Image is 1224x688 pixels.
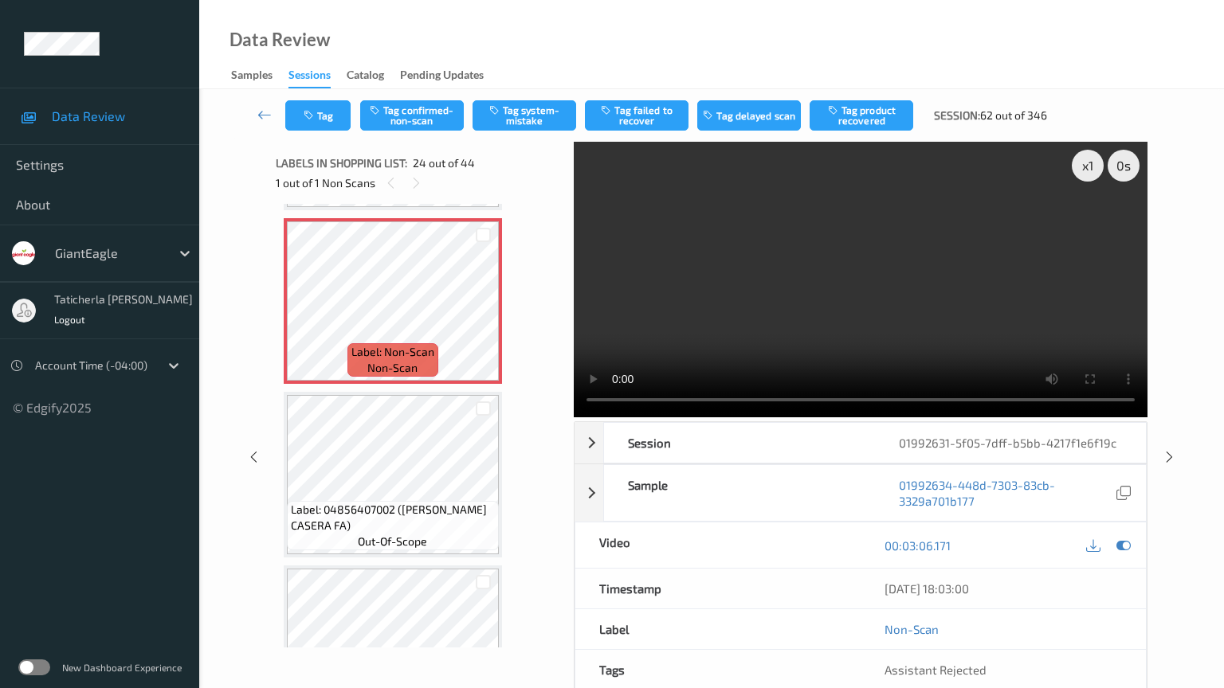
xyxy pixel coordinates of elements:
div: 01992631-5f05-7dff-b5bb-4217f1e6f19c [875,423,1146,463]
span: 24 out of 44 [413,155,475,171]
span: out-of-scope [358,534,427,549]
a: Samples [231,64,288,87]
div: Sample [604,465,875,521]
div: Session01992631-5f05-7dff-b5bb-4217f1e6f19c [575,422,1147,463]
button: Tag delayed scan [697,100,801,131]
div: Sample01992634-448d-7303-83cb-3329a701b177 [575,464,1147,522]
div: Pending Updates [400,67,484,87]
button: Tag product recovered [810,100,913,131]
div: [DATE] 18:03:00 [885,580,1122,596]
span: non-scan [367,360,418,376]
a: Catalog [347,64,400,87]
div: 0 s [1108,150,1140,182]
a: Pending Updates [400,64,500,87]
button: Tag system-mistake [473,100,576,131]
div: Samples [231,67,273,87]
div: Catalog [347,67,384,87]
span: Label: 04856407002 ([PERSON_NAME] CASERA FA) [291,502,495,534]
a: 01992634-448d-7303-83cb-3329a701b177 [899,477,1112,509]
div: x 1 [1072,150,1104,182]
div: 1 out of 1 Non Scans [276,173,563,193]
button: Tag failed to recover [585,100,688,131]
a: Sessions [288,64,347,88]
a: 00:03:06.171 [885,537,951,553]
button: Tag confirmed-non-scan [360,100,464,131]
div: Label [575,609,861,649]
span: Session: [934,107,980,123]
button: Tag [285,100,351,131]
div: Timestamp [575,569,861,608]
div: Video [575,522,861,568]
a: Non-Scan [885,621,939,637]
div: Session [604,423,875,463]
span: 62 out of 346 [980,107,1047,123]
span: Assistant Rejected [885,663,987,677]
span: Label: Non-Scan [351,344,434,360]
div: Data Review [229,32,330,48]
span: Labels in shopping list: [276,155,407,171]
div: Sessions [288,67,331,88]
